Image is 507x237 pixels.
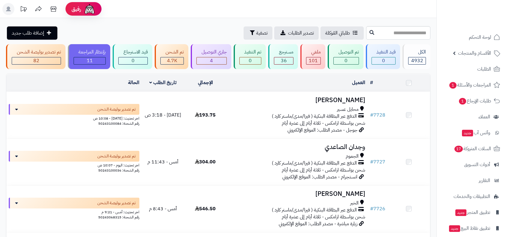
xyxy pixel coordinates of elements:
[440,126,503,140] a: وآتس آبجديد
[306,49,321,56] div: ملغي
[9,208,139,215] div: اخر تحديث: أمس - 9:21 م
[74,49,106,56] div: بإنتظار المراجعة
[74,57,106,64] div: 11
[5,44,67,69] a: تم تصدير بوليصة الشحن 82
[345,57,348,64] span: 0
[83,3,96,15] img: ai-face.png
[282,166,365,174] span: شحن بواسطة ارامكس - ثلاثة أيام إلى عشرة أيام
[440,30,503,44] a: لوحة التحكم
[12,29,44,37] span: إضافة طلب جديد
[459,98,466,105] span: 1
[279,220,357,227] span: زيارة مباشرة - مصدر الطلب: الموقع الإلكتروني
[274,49,293,56] div: مسترجع
[440,78,503,92] a: المراجعات والأسئلة1
[97,200,136,206] span: تم تصدير بوليصة الشحن
[98,121,139,126] span: رقم الشحنة: 50243100084
[97,153,136,159] span: تم تصدير بوليصة الشحن
[274,26,319,40] a: تصدير الطلبات
[440,157,503,172] a: أدوات التسويق
[267,44,299,69] a: مسترجع 36
[195,205,216,212] span: 546.50
[401,44,432,69] a: الكل4932
[240,57,261,64] div: 0
[382,57,385,64] span: 0
[118,49,148,56] div: قيد الاسترجاع
[132,57,135,64] span: 0
[272,113,357,120] span: الدفع عبر البطاقة البنكية ( فيزا/مدى/ماستر كارد )
[477,65,491,73] span: الطلبات
[466,15,501,28] img: logo-2.png
[334,57,359,64] div: 0
[12,49,61,56] div: تم تصدير بوليصة الشحن
[287,126,357,134] span: جوجل - مصدر الطلب: الموقع الإلكتروني
[408,49,426,56] div: الكل
[461,129,490,137] span: وآتس آب
[370,205,385,212] a: #7726
[299,44,326,69] a: ملغي 101
[33,57,39,64] span: 82
[350,200,359,207] span: الخبر
[458,97,491,105] span: طلبات الإرجاع
[9,162,139,168] div: اخر تحديث: اليوم - 10:07 ص
[370,158,373,166] span: #
[229,190,365,197] h3: [PERSON_NAME]
[210,57,213,64] span: 4
[455,209,466,216] span: جديد
[153,44,190,69] a: تم الشحن 4.7K
[272,160,357,167] span: الدفع عبر البطاقة البنكية ( فيزا/مدى/ماستر كارد )
[479,176,490,185] span: التقارير
[67,44,112,69] a: بإنتظار المراجعة 11
[440,110,503,124] a: العملاء
[454,144,491,153] span: السلات المتروكة
[111,44,153,69] a: قيد الاسترجاع 0
[440,94,503,108] a: طلبات الإرجاع1
[370,205,373,212] span: #
[454,192,490,201] span: التطبيقات والخدمات
[97,106,136,112] span: تم تصدير بوليصة الشحن
[325,29,350,37] span: طلباتي المُوكلة
[370,158,385,166] a: #7727
[161,57,184,64] div: 4697
[440,62,503,76] a: الطلبات
[372,49,396,56] div: قيد التنفيذ
[12,57,61,64] div: 82
[249,57,252,64] span: 0
[145,111,181,119] span: [DATE] - 3:18 ص
[309,57,318,64] span: 101
[274,57,293,64] div: 36
[71,5,81,13] span: رفيق
[455,208,490,217] span: تطبيق المتجر
[449,225,460,232] span: جديد
[239,49,262,56] div: تم التنفيذ
[195,158,216,166] span: 304.00
[440,189,503,204] a: التطبيقات والخدمات
[195,111,216,119] span: 193.75
[87,57,93,64] span: 11
[370,111,385,119] a: #7728
[320,26,364,40] a: طلباتي المُوكلة
[326,44,365,69] a: تم التوصيل 0
[469,33,491,41] span: لوحة التحكم
[98,214,139,220] span: رقم الشحنة: 50243068315
[440,205,503,220] a: تطبيق المتجرجديد
[119,57,147,64] div: 0
[282,213,365,220] span: شحن بواسطة ارامكس - ثلاثة أيام إلى عشرة أيام
[449,81,491,89] span: المراجعات والأسئلة
[244,26,272,40] button: تصفية
[346,153,359,160] span: الجموم
[98,168,139,173] span: رقم الشحنة: 50243100036
[462,130,473,136] span: جديد
[160,49,184,56] div: تم الشحن
[458,49,491,57] span: الأقسام والمنتجات
[16,3,31,17] a: تحديثات المنصة
[306,57,320,64] div: 101
[370,79,373,86] a: #
[372,57,396,64] div: 0
[370,111,373,119] span: #
[282,120,365,127] span: شحن بواسطة ارامكس - ثلاثة أيام إلى عشرة أيام
[337,106,359,113] span: محايل عسير
[440,141,503,156] a: السلات المتروكة17
[198,79,213,86] a: الإجمالي
[232,44,267,69] a: تم التنفيذ 0
[411,57,423,64] span: 4932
